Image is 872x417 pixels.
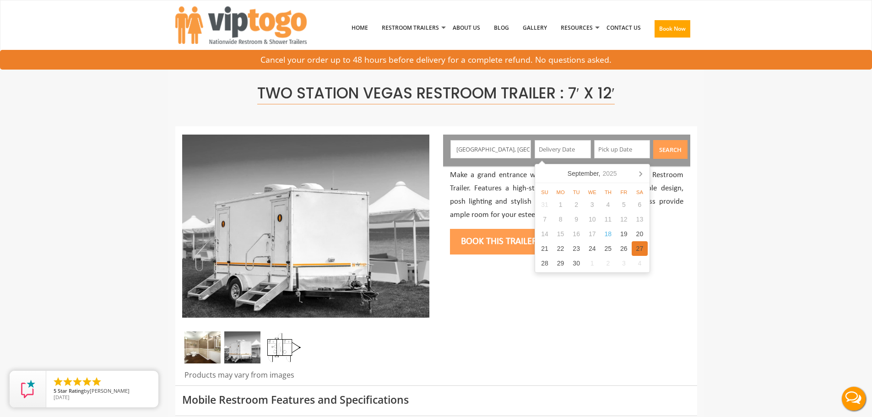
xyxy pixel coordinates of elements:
div: 1 [584,256,600,271]
input: Enter your Address [450,140,531,158]
div: 28 [537,256,553,271]
div: 24 [584,241,600,256]
div: 27 [632,241,648,256]
li:  [91,376,102,387]
a: Contact Us [600,4,648,52]
button: Search [653,140,688,159]
div: Products may vary from images [182,370,429,385]
a: About Us [446,4,487,52]
div: 19 [616,227,632,241]
li:  [53,376,64,387]
span: by [54,388,151,395]
a: Blog [487,4,516,52]
img: Side view of two station restroom trailer with separate doors for males and females [182,135,429,318]
img: Review Rating [19,380,37,398]
div: 20 [632,227,648,241]
div: Su [537,189,553,196]
div: 2 [569,197,585,212]
div: 30 [569,256,585,271]
div: 15 [552,227,569,241]
a: Resources [554,4,600,52]
div: 26 [616,241,632,256]
div: 9 [569,212,585,227]
div: 1 [552,197,569,212]
h3: Mobile Restroom Features and Specifications [182,394,690,406]
div: 23 [569,241,585,256]
div: 12 [616,212,632,227]
div: 7 [537,212,553,227]
div: Fr [616,189,632,196]
div: We [584,189,600,196]
span: [PERSON_NAME] [90,387,130,394]
img: Inside of complete restroom with a stall and mirror [184,331,221,363]
div: 11 [600,212,616,227]
a: Restroom Trailers [375,4,446,52]
img: VIPTOGO [175,6,307,44]
div: 16 [569,227,585,241]
span: [DATE] [54,394,70,401]
div: 18 [600,227,616,241]
a: Book Now [648,4,697,57]
span: Star Rating [58,387,84,394]
p: Make a grand entrance with this mid sized Vegas 2 Station Restroom Trailer. Features a high-style... [450,169,683,222]
div: 8 [552,212,569,227]
div: 29 [552,256,569,271]
button: Book this trailer [450,229,548,255]
div: Tu [569,189,585,196]
li:  [72,376,83,387]
div: 3 [616,256,632,271]
a: Gallery [516,4,554,52]
div: 21 [537,241,553,256]
img: Floor Plan of 2 station restroom with sink and toilet [265,331,301,363]
input: Pick up Date [594,140,650,158]
div: Th [600,189,616,196]
div: 31 [537,197,553,212]
div: 4 [632,256,648,271]
button: Book Now [655,20,690,38]
input: Delivery Date [535,140,591,158]
i: 2025 [602,169,617,178]
a: Home [345,4,375,52]
span: Two Station Vegas Restroom Trailer : 7′ x 12′ [257,82,615,104]
div: 14 [537,227,553,241]
div: 22 [552,241,569,256]
li:  [81,376,92,387]
div: September, [564,166,621,181]
div: 13 [632,212,648,227]
div: 25 [600,241,616,256]
div: 4 [600,197,616,212]
div: 5 [616,197,632,212]
span: 5 [54,387,56,394]
div: 2 [600,256,616,271]
img: Side view of two station restroom trailer with separate doors for males and females [224,331,260,363]
div: 3 [584,197,600,212]
div: 10 [584,212,600,227]
li:  [62,376,73,387]
div: 17 [584,227,600,241]
div: Sa [632,189,648,196]
div: Mo [552,189,569,196]
button: Live Chat [835,380,872,417]
div: 6 [632,197,648,212]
